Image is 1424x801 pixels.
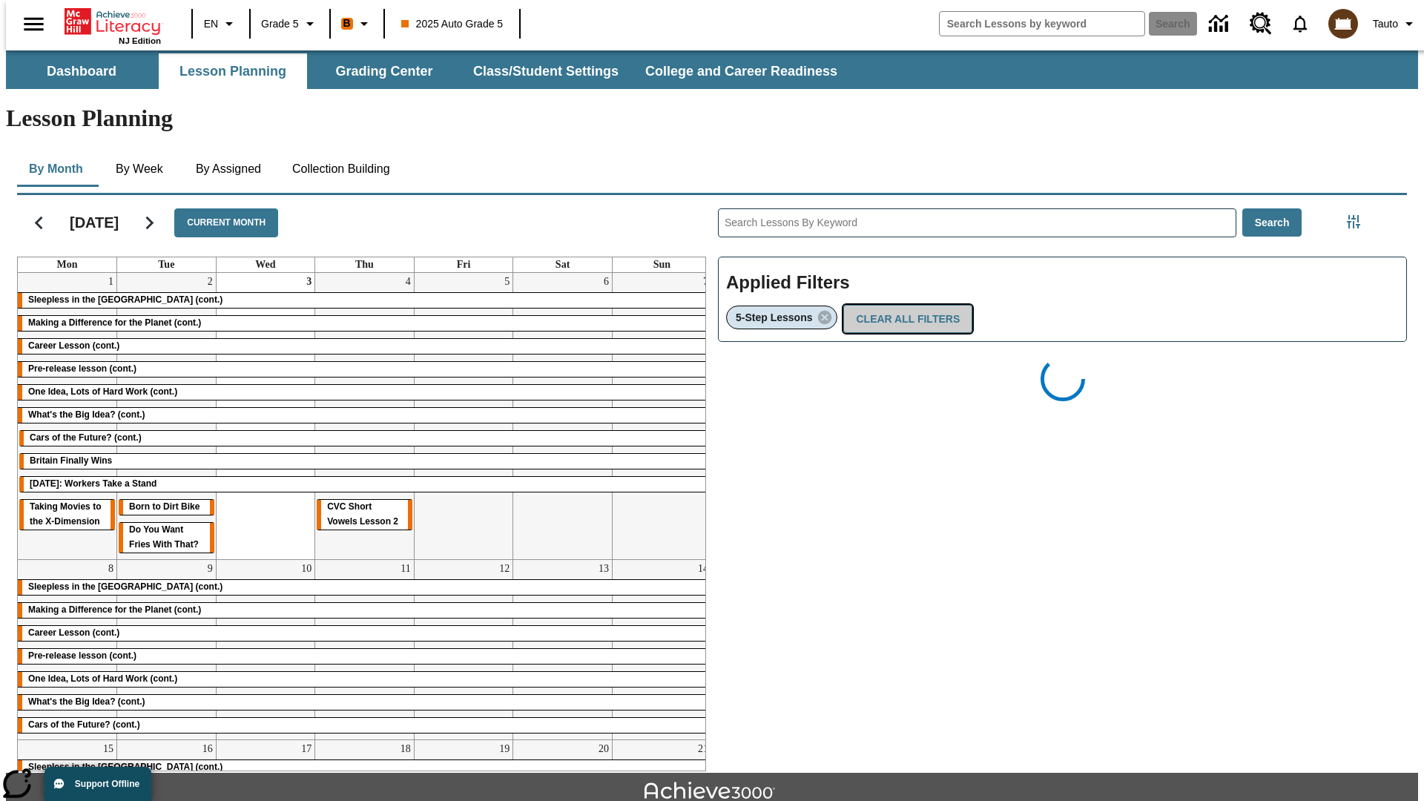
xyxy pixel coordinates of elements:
a: September 10, 2025 [298,560,314,578]
input: Search Lessons By Keyword [719,209,1236,237]
div: Do You Want Fries With That? [119,523,214,553]
span: Britain Finally Wins [30,455,112,466]
span: Tauto [1373,16,1398,32]
div: One Idea, Lots of Hard Work (cont.) [18,385,711,400]
a: September 15, 2025 [100,740,116,758]
span: What's the Big Idea? (cont.) [28,696,145,707]
a: September 21, 2025 [695,740,711,758]
div: Cars of the Future? (cont.) [19,431,711,446]
td: September 6, 2025 [513,273,613,559]
span: Making a Difference for the Planet (cont.) [28,604,201,615]
button: Class/Student Settings [461,53,630,89]
button: By Week [102,151,177,187]
button: Lesson Planning [159,53,307,89]
div: Born to Dirt Bike [119,500,214,515]
div: Making a Difference for the Planet (cont.) [18,316,711,331]
div: Cars of the Future? (cont.) [18,718,711,733]
div: Career Lesson (cont.) [18,339,711,354]
div: Labor Day: Workers Take a Stand [19,477,710,492]
a: September 17, 2025 [298,740,314,758]
a: September 1, 2025 [105,273,116,291]
span: Grade 5 [261,16,299,32]
td: September 5, 2025 [414,273,513,559]
span: Sleepless in the Animal Kingdom (cont.) [28,294,222,305]
a: Notifications [1281,4,1319,43]
button: Language: EN, Select a language [197,10,245,37]
div: Applied Filters [718,257,1407,343]
td: September 4, 2025 [315,273,415,559]
a: Resource Center, Will open in new tab [1241,4,1281,44]
a: September 8, 2025 [105,560,116,578]
span: Labor Day: Workers Take a Stand [30,478,156,489]
a: September 6, 2025 [601,273,612,291]
a: September 16, 2025 [200,740,216,758]
button: Open side menu [12,2,56,46]
a: September 12, 2025 [496,560,512,578]
span: Career Lesson (cont.) [28,627,119,638]
span: Sleepless in the Animal Kingdom (cont.) [28,762,222,772]
div: Taking Movies to the X-Dimension [19,500,115,530]
button: By Assigned [184,151,273,187]
button: Filters Side menu [1339,207,1368,237]
a: Saturday [553,257,573,272]
button: Boost Class color is orange. Change class color [335,10,379,37]
td: September 10, 2025 [216,559,315,739]
button: Clear All Filters [843,305,972,334]
span: Cars of the Future? (cont.) [30,432,142,443]
a: September 5, 2025 [501,273,512,291]
span: What's the Big Idea? (cont.) [28,409,145,420]
button: Search [1242,208,1302,237]
span: CVC Short Vowels Lesson 2 [327,501,398,527]
td: September 14, 2025 [612,559,711,739]
div: Making a Difference for the Planet (cont.) [18,603,711,618]
a: Wednesday [252,257,278,272]
h2: Applied Filters [726,265,1399,301]
div: Calendar [5,189,706,771]
div: SubNavbar [6,53,851,89]
a: September 13, 2025 [596,560,612,578]
a: Data Center [1200,4,1241,44]
span: Pre-release lesson (cont.) [28,363,136,374]
a: September 9, 2025 [205,560,216,578]
span: 5-Step Lessons [736,311,812,323]
div: Sleepless in the Animal Kingdom (cont.) [18,580,711,595]
button: Current Month [174,208,278,237]
div: Search [706,189,1407,771]
div: Sleepless in the Animal Kingdom (cont.) [18,293,711,308]
h2: [DATE] [70,214,119,231]
td: September 13, 2025 [513,559,613,739]
span: Sleepless in the Animal Kingdom (cont.) [28,581,222,592]
a: Sunday [650,257,673,272]
span: Born to Dirt Bike [129,501,200,512]
span: One Idea, Lots of Hard Work (cont.) [28,386,177,397]
span: NJ Edition [119,36,161,45]
div: Britain Finally Wins [19,454,710,469]
button: Dashboard [7,53,156,89]
a: September 4, 2025 [403,273,414,291]
a: September 3, 2025 [303,273,314,291]
span: Do You Want Fries With That? [129,524,199,550]
a: Monday [54,257,81,272]
button: Profile/Settings [1367,10,1424,37]
td: September 7, 2025 [612,273,711,559]
div: SubNavbar [6,50,1418,89]
a: September 19, 2025 [496,740,512,758]
button: Grading Center [310,53,458,89]
a: September 7, 2025 [700,273,711,291]
button: Support Offline [44,767,151,801]
td: September 8, 2025 [18,559,117,739]
div: What's the Big Idea? (cont.) [18,695,711,710]
button: Previous [20,204,58,242]
a: Home [65,7,161,36]
span: Career Lesson (cont.) [28,340,119,351]
div: CVC Short Vowels Lesson 2 [317,500,412,530]
h1: Lesson Planning [6,105,1418,132]
button: Select a new avatar [1319,4,1367,43]
div: Pre-release lesson (cont.) [18,362,711,377]
td: September 3, 2025 [216,273,315,559]
a: Thursday [352,257,377,272]
a: Tuesday [155,257,177,272]
span: 2025 Auto Grade 5 [401,16,504,32]
button: Collection Building [280,151,402,187]
button: Grade: Grade 5, Select a grade [255,10,325,37]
